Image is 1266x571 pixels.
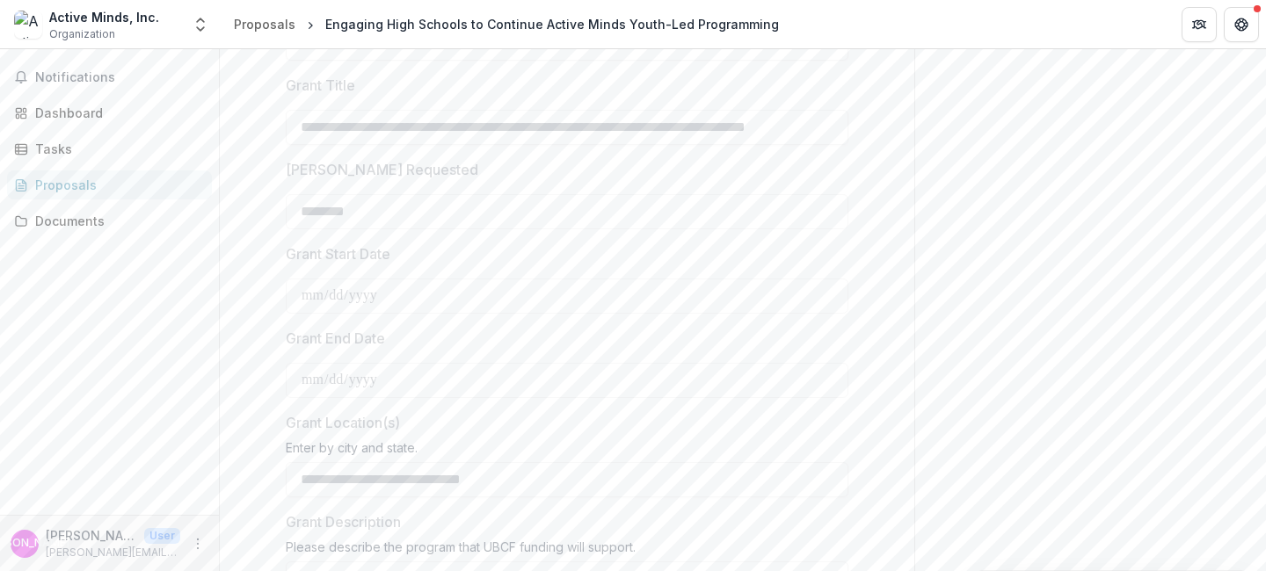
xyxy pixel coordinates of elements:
a: Documents [7,206,212,235]
div: Proposals [234,15,295,33]
button: More [187,533,208,554]
p: User [144,528,180,544]
button: Get Help [1224,7,1259,42]
p: Grant Description [286,511,401,532]
button: Partners [1182,7,1217,42]
div: Tasks [35,140,198,158]
a: Dashboard [7,98,212,127]
button: Notifications [7,63,212,91]
p: [PERSON_NAME] Requested [286,159,478,180]
a: Proposals [227,11,302,37]
span: Notifications [35,70,205,85]
div: Proposals [35,176,198,194]
img: Active Minds, Inc. [14,11,42,39]
a: Proposals [7,170,212,199]
div: Dashboard [35,104,198,122]
nav: breadcrumb [227,11,786,37]
div: Active Minds, Inc. [49,8,159,26]
p: Grant Title [286,75,355,96]
p: Grant End Date [286,328,385,349]
div: Enter by city and state. [286,440,848,462]
span: Organization [49,26,115,42]
div: Documents [35,212,198,230]
div: Engaging High Schools to Continue Active Minds Youth-Led Programming [325,15,779,33]
a: Tasks [7,134,212,163]
button: Open entity switcher [188,7,213,42]
p: [PERSON_NAME][EMAIL_ADDRESS][DOMAIN_NAME] [46,545,180,560]
p: Grant Start Date [286,243,390,264]
div: Please describe the program that UBCF funding will support. [286,539,848,561]
p: Grant Location(s) [286,412,400,433]
p: [PERSON_NAME] [46,526,137,545]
